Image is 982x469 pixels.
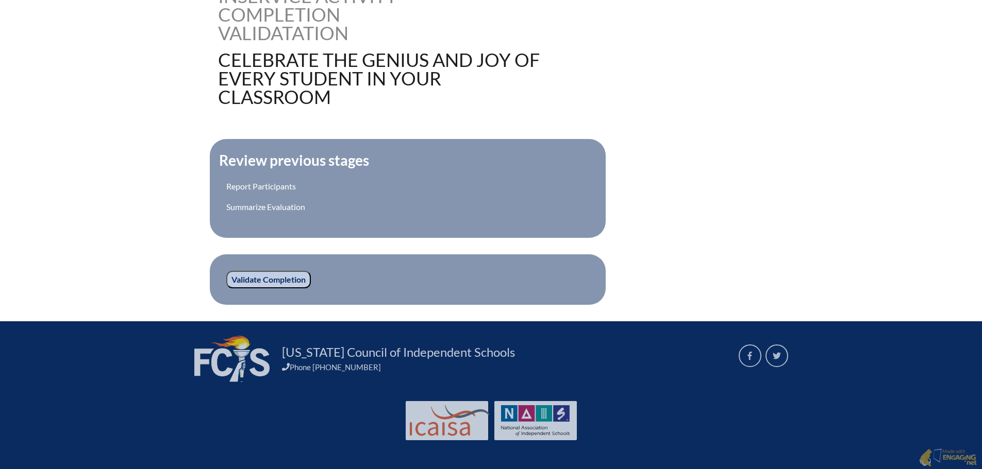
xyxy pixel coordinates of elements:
[501,405,570,436] img: NAIS Logo
[933,448,944,463] img: Engaging - Bring it online
[218,151,370,169] legend: Review previous stages
[194,336,270,382] img: FCIS_logo_white
[942,448,977,467] p: Made with
[226,181,296,191] a: Report Participants
[278,344,519,360] a: [US_STATE] Council of Independent Schools
[218,50,557,106] h1: Celebrate the Genius and Joy of Every Student in Your Classroom
[410,405,489,436] img: Int'l Council Advancing Independent School Accreditation logo
[226,202,305,212] a: Summarize Evaluation
[942,454,977,466] img: Engaging - Bring it online
[919,448,932,467] img: Engaging - Bring it online
[282,362,726,372] div: Phone [PHONE_NUMBER]
[226,271,311,288] input: Validate Completion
